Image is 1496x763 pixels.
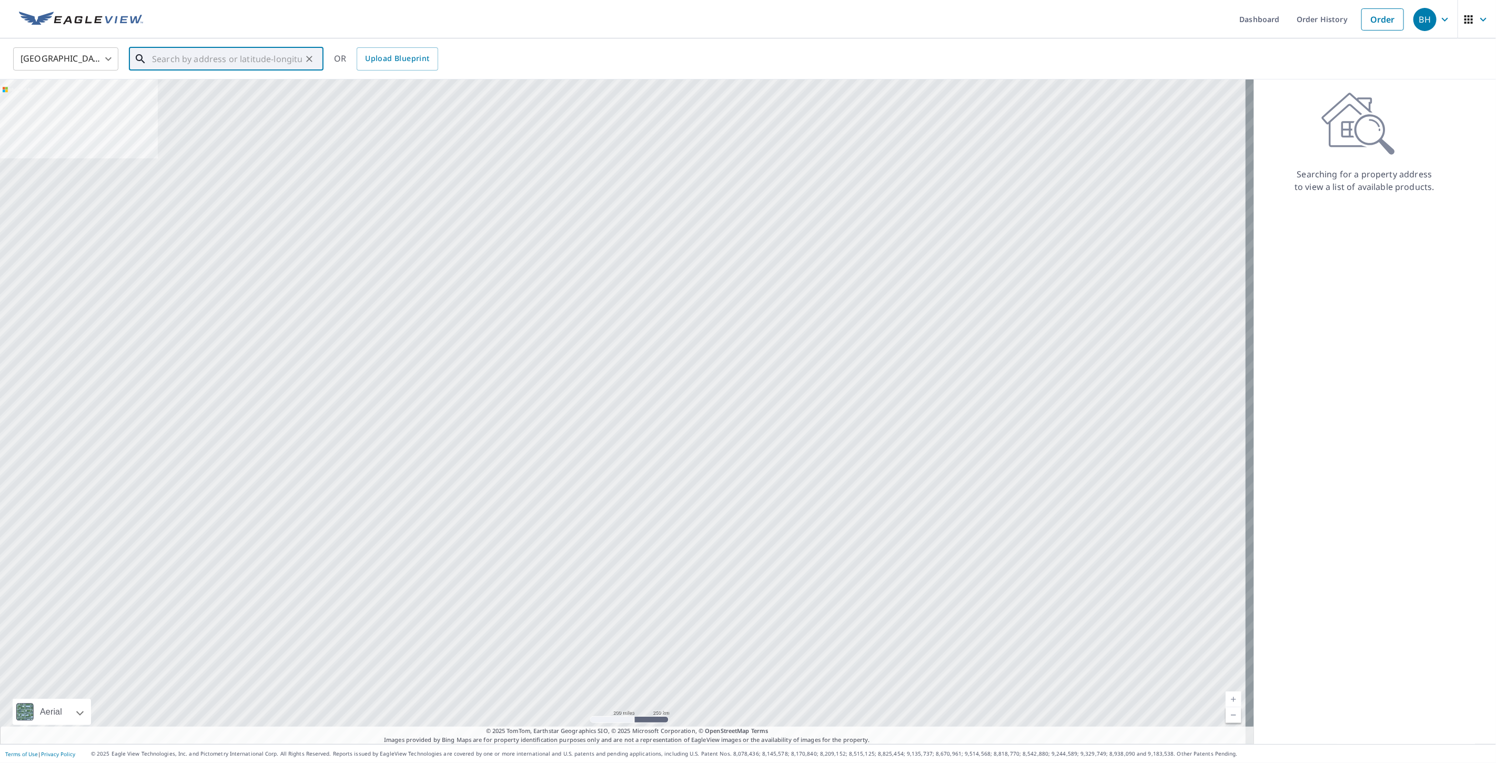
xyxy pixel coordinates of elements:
a: Terms of Use [5,750,38,758]
div: BH [1413,8,1437,31]
a: Current Level 5, Zoom Out [1226,707,1241,723]
div: OR [334,47,438,71]
a: Order [1361,8,1404,31]
p: © 2025 Eagle View Technologies, Inc. and Pictometry International Corp. All Rights Reserved. Repo... [91,750,1491,758]
div: Aerial [13,699,91,725]
button: Clear [302,52,317,66]
div: Aerial [37,699,65,725]
a: Privacy Policy [41,750,75,758]
a: Terms [751,727,769,735]
a: OpenStreetMap [705,727,749,735]
input: Search by address or latitude-longitude [152,44,302,74]
p: | [5,751,75,757]
p: Searching for a property address to view a list of available products. [1294,168,1435,193]
div: [GEOGRAPHIC_DATA] [13,44,118,74]
a: Current Level 5, Zoom In [1226,691,1241,707]
img: EV Logo [19,12,143,27]
span: © 2025 TomTom, Earthstar Geographics SIO, © 2025 Microsoft Corporation, © [486,727,769,736]
a: Upload Blueprint [357,47,438,71]
span: Upload Blueprint [365,52,429,65]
